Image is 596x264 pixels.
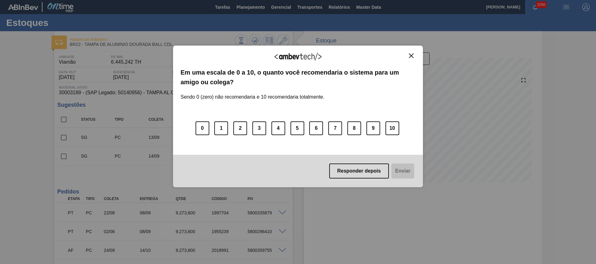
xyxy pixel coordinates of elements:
label: Em uma escala de 0 a 10, o quanto você recomendaria o sistema para um amigo ou colega? [181,68,415,87]
button: 5 [291,121,304,135]
button: 9 [366,121,380,135]
button: 4 [271,121,285,135]
label: Sendo 0 (zero) não recomendaria e 10 recomendaria totalmente. [181,87,325,100]
button: 1 [214,121,228,135]
button: 7 [328,121,342,135]
button: 6 [309,121,323,135]
button: 8 [347,121,361,135]
img: Logo Ambevtech [275,53,321,61]
button: 3 [252,121,266,135]
button: 2 [233,121,247,135]
button: 10 [385,121,399,135]
button: Close [407,53,415,58]
img: Close [409,53,414,58]
button: 0 [196,121,209,135]
button: Responder depois [329,164,389,178]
